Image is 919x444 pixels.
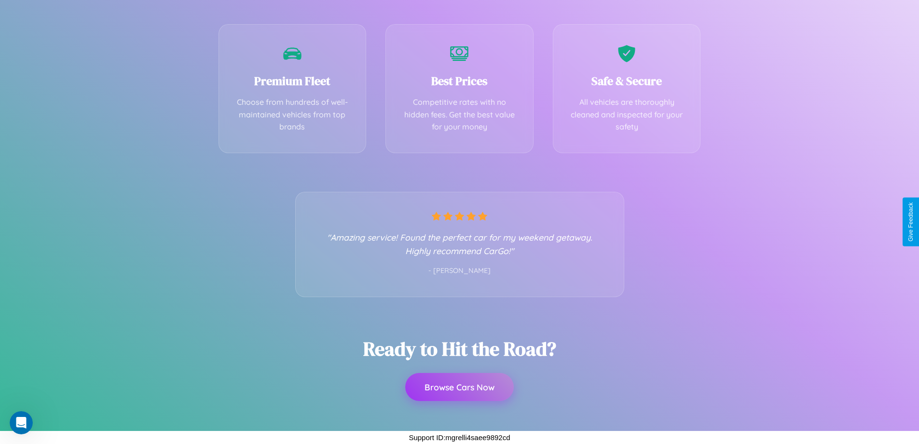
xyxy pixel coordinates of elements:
[400,73,519,89] h3: Best Prices
[10,411,33,434] iframe: Intercom live chat
[405,373,514,401] button: Browse Cars Now
[409,431,510,444] p: Support ID: mgrelli4saee9892cd
[233,96,352,133] p: Choose from hundreds of well-maintained vehicles from top brands
[363,336,556,362] h2: Ready to Hit the Road?
[568,73,686,89] h3: Safe & Secure
[315,230,604,258] p: "Amazing service! Found the perfect car for my weekend getaway. Highly recommend CarGo!"
[400,96,519,133] p: Competitive rates with no hidden fees. Get the best value for your money
[568,96,686,133] p: All vehicles are thoroughly cleaned and inspected for your safety
[233,73,352,89] h3: Premium Fleet
[315,265,604,277] p: - [PERSON_NAME]
[907,202,914,242] div: Give Feedback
